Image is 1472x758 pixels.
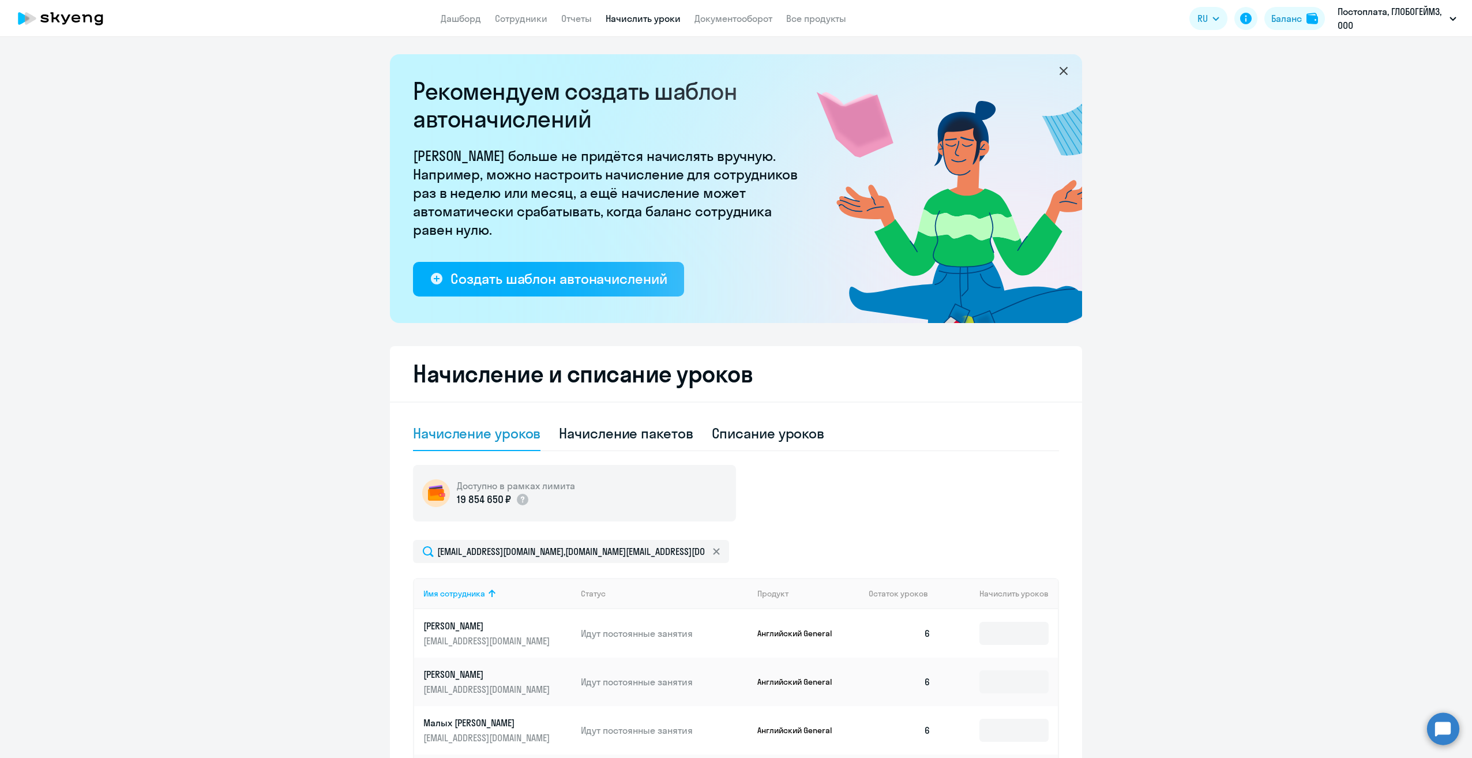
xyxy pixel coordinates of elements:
div: Списание уроков [712,424,825,442]
th: Начислить уроков [940,578,1058,609]
button: RU [1189,7,1227,30]
a: Документооборот [694,13,772,24]
div: Имя сотрудника [423,588,485,599]
input: Поиск по имени, email, продукту или статусу [413,540,729,563]
img: wallet-circle.png [422,479,450,507]
div: Начисление уроков [413,424,540,442]
td: 6 [859,609,940,658]
p: [PERSON_NAME] больше не придётся начислять вручную. Например, можно настроить начисление для сотр... [413,147,805,239]
button: Постоплата, ГЛОБОГЕЙМЗ, ООО [1332,5,1462,32]
p: [PERSON_NAME] [423,668,553,681]
p: [PERSON_NAME] [423,620,553,632]
p: 19 854 650 ₽ [457,492,511,507]
p: [EMAIL_ADDRESS][DOMAIN_NAME] [423,683,553,696]
button: Балансbalance [1264,7,1325,30]
div: Начисление пакетов [559,424,693,442]
p: Идут постоянные занятия [581,724,748,737]
p: Идут постоянные занятия [581,627,748,640]
div: Продукт [757,588,860,599]
p: Английский General [757,725,844,736]
p: Английский General [757,628,844,639]
span: RU [1197,12,1208,25]
button: Создать шаблон автоначислений [413,262,684,297]
div: Имя сотрудника [423,588,572,599]
a: [PERSON_NAME][EMAIL_ADDRESS][DOMAIN_NAME] [423,668,572,696]
div: Статус [581,588,606,599]
img: balance [1306,13,1318,24]
div: Баланс [1271,12,1302,25]
a: Дашборд [441,13,481,24]
td: 6 [859,658,940,706]
a: Все продукты [786,13,846,24]
h2: Рекомендуем создать шаблон автоначислений [413,77,805,133]
a: [PERSON_NAME][EMAIL_ADDRESS][DOMAIN_NAME] [423,620,572,647]
p: Идут постоянные занятия [581,676,748,688]
p: [EMAIL_ADDRESS][DOMAIN_NAME] [423,731,553,744]
a: Сотрудники [495,13,547,24]
div: Статус [581,588,748,599]
a: Отчеты [561,13,592,24]
div: Продукт [757,588,788,599]
h2: Начисление и списание уроков [413,360,1059,388]
a: Малых [PERSON_NAME][EMAIL_ADDRESS][DOMAIN_NAME] [423,716,572,744]
p: Английский General [757,677,844,687]
td: 6 [859,706,940,755]
span: Остаток уроков [869,588,928,599]
div: Создать шаблон автоначислений [450,269,667,288]
a: Начислить уроки [606,13,681,24]
h5: Доступно в рамках лимита [457,479,575,492]
p: Постоплата, ГЛОБОГЕЙМЗ, ООО [1338,5,1445,32]
p: Малых [PERSON_NAME] [423,716,553,729]
p: [EMAIL_ADDRESS][DOMAIN_NAME] [423,635,553,647]
div: Остаток уроков [869,588,940,599]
